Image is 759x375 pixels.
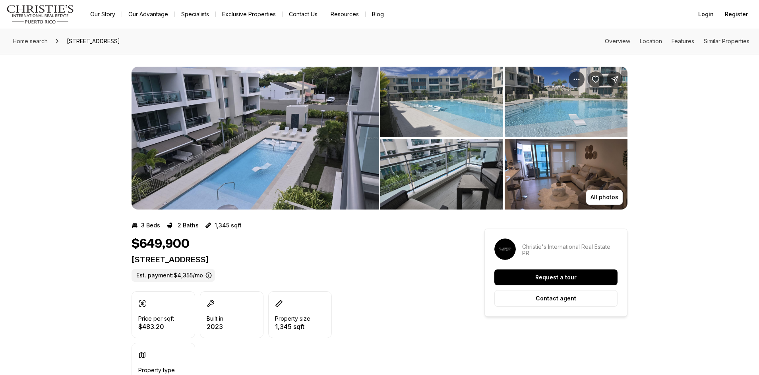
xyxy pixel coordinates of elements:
div: Listing Photos [132,67,627,210]
p: Property type [138,367,175,373]
img: logo [6,5,74,24]
button: Save Property: 1 MARIGINAL BALDORIOTY ST #232 [588,71,604,87]
p: 1,345 sqft [215,222,242,229]
a: Resources [324,9,365,20]
a: Skip to: Overview [605,38,630,44]
p: 1,345 sqft [275,323,310,330]
p: 3 Beds [141,222,160,229]
button: Register [720,6,753,22]
button: Share Property: 1 MARIGINAL BALDORIOTY ST #232 [607,71,623,87]
p: 2023 [207,323,223,330]
span: Register [725,11,748,17]
a: Blog [366,9,390,20]
li: 2 of 6 [380,67,627,210]
p: 2 Baths [178,222,199,229]
li: 1 of 6 [132,67,379,210]
p: Price per sqft [138,315,174,322]
h1: $649,900 [132,237,190,252]
button: All photos [586,190,623,205]
p: Christie's International Real Estate PR [522,244,618,256]
button: Property options [569,71,585,87]
p: Built in [207,315,223,322]
p: All photos [591,194,618,200]
span: Login [698,11,714,17]
a: Specialists [175,9,215,20]
button: View image gallery [380,139,503,210]
p: Property size [275,315,310,322]
p: $483.20 [138,323,174,330]
nav: Page section menu [605,38,749,44]
button: View image gallery [132,67,379,210]
button: Contact agent [494,290,618,307]
a: Skip to: Similar Properties [704,38,749,44]
a: Exclusive Properties [216,9,282,20]
a: Skip to: Location [640,38,662,44]
span: Home search [13,38,48,44]
a: Home search [10,35,51,48]
p: [STREET_ADDRESS] [132,255,456,264]
p: Contact agent [536,295,576,302]
a: Our Story [84,9,122,20]
span: [STREET_ADDRESS] [64,35,123,48]
a: Our Advantage [122,9,174,20]
p: Request a tour [535,274,577,281]
button: View image gallery [505,139,627,210]
button: Request a tour [494,269,618,285]
button: View image gallery [505,67,627,137]
button: Login [693,6,718,22]
a: Skip to: Features [672,38,694,44]
button: Contact Us [283,9,324,20]
button: View image gallery [380,67,503,137]
label: Est. payment: $4,355/mo [132,269,215,282]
